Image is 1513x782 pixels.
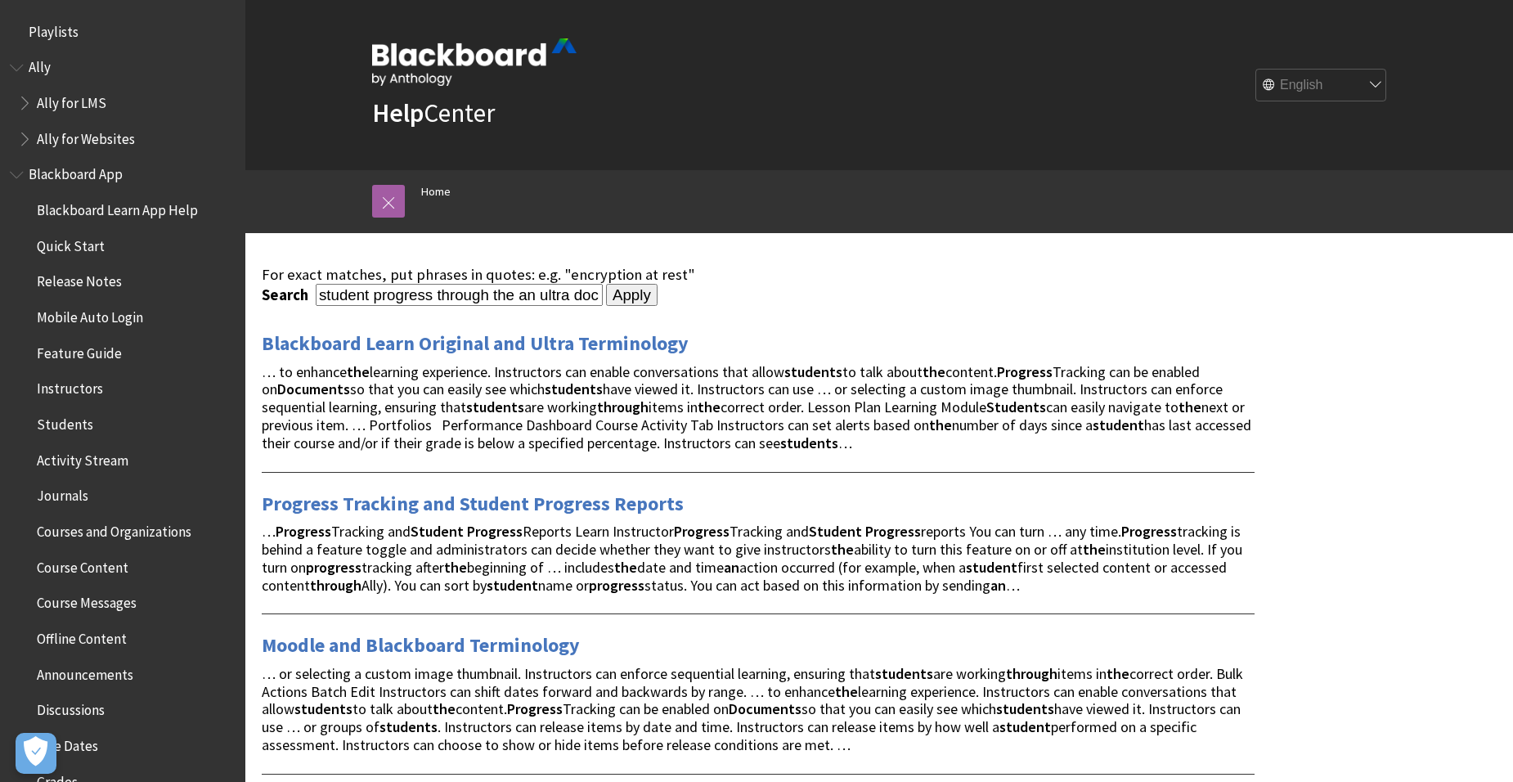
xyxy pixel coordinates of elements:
[10,54,236,153] nav: Book outline for Anthology Ally Help
[674,522,730,541] strong: Progress
[37,554,128,576] span: Course Content
[996,699,1054,718] strong: students
[37,661,133,683] span: Announcements
[923,362,945,381] strong: the
[306,558,361,577] strong: progress
[986,398,1046,416] strong: Students
[614,558,637,577] strong: the
[37,411,93,433] span: Students
[835,682,858,701] strong: the
[37,518,191,540] span: Courses and Organizations
[467,522,523,541] strong: Progress
[1006,664,1057,683] strong: through
[37,375,103,398] span: Instructors
[16,733,56,774] button: Open Preferences
[487,576,538,595] strong: student
[1093,416,1144,434] strong: student
[37,268,122,290] span: Release Notes
[37,483,88,505] span: Journals
[37,303,143,326] span: Mobile Auto Login
[262,491,684,517] a: Progress Tracking and Student Progress Reports
[729,699,801,718] strong: Documents
[10,18,236,46] nav: Book outline for Playlists
[997,362,1053,381] strong: Progress
[262,664,1243,754] span: … or selecting a custom image thumbnail. Instructors can enforce sequential learning, ensuring th...
[262,266,1255,284] div: For exact matches, put phrases in quotes: e.g. "encryption at rest"
[411,522,464,541] strong: Student
[37,89,106,111] span: Ally for LMS
[262,522,1242,594] span: … Tracking and Reports Learn Instructor Tracking and reports You can turn … any time. tracking is...
[37,590,137,612] span: Course Messages
[589,576,644,595] strong: progress
[606,284,658,307] input: Apply
[379,717,438,736] strong: students
[372,38,577,86] img: Blackboard by Anthology
[37,447,128,469] span: Activity Stream
[37,232,105,254] span: Quick Start
[780,434,838,452] strong: students
[724,558,739,577] strong: an
[966,558,1017,577] strong: student
[990,576,1006,595] strong: an
[929,416,952,434] strong: the
[865,522,921,541] strong: Progress
[466,398,524,416] strong: students
[29,54,51,76] span: Ally
[597,398,649,416] strong: through
[37,125,135,147] span: Ally for Websites
[831,540,854,559] strong: the
[37,339,122,362] span: Feature Guide
[545,380,603,398] strong: students
[262,330,689,357] a: Blackboard Learn Original and Ultra Terminology
[421,182,451,202] a: Home
[507,699,563,718] strong: Progress
[29,18,79,40] span: Playlists
[37,625,127,647] span: Offline Content
[277,380,350,398] strong: Documents
[444,558,467,577] strong: the
[875,664,933,683] strong: students
[433,699,456,718] strong: the
[1083,540,1106,559] strong: the
[809,522,862,541] strong: Student
[1179,398,1201,416] strong: the
[372,97,424,129] strong: Help
[262,285,312,304] label: Search
[37,696,105,718] span: Discussions
[37,732,98,754] span: Due Dates
[294,699,352,718] strong: students
[310,576,361,595] strong: through
[29,161,123,183] span: Blackboard App
[347,362,370,381] strong: the
[1256,70,1387,102] select: Site Language Selector
[262,362,1251,452] span: … to enhance learning experience. Instructors can enable conversations that allow to talk about c...
[37,196,198,218] span: Blackboard Learn App Help
[999,717,1051,736] strong: student
[1107,664,1129,683] strong: the
[276,522,331,541] strong: Progress
[1121,522,1177,541] strong: Progress
[698,398,721,416] strong: the
[372,97,495,129] a: HelpCenter
[262,632,580,658] a: Moodle and Blackboard Terminology
[784,362,842,381] strong: students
